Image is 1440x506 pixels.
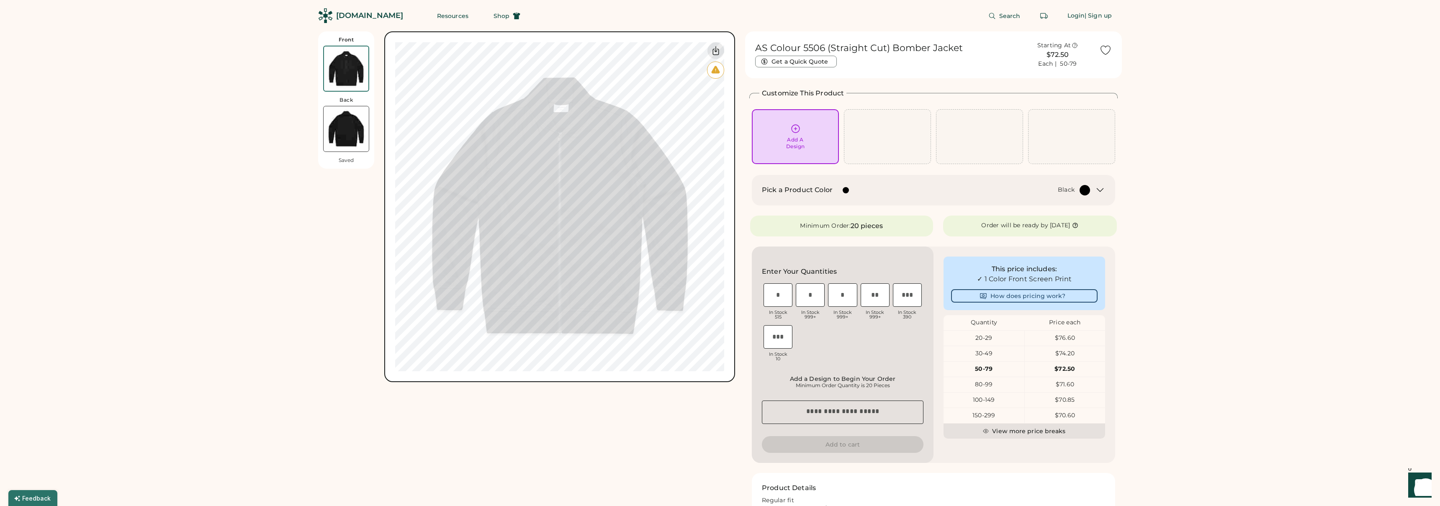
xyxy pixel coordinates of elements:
button: How does pricing work? [951,289,1098,303]
iframe: Front Chat [1400,468,1436,504]
img: Rendered Logo - Screens [318,8,333,23]
div: In Stock 10 [764,352,792,361]
span: Shop [494,13,509,19]
h1: AS Colour 5506 (Straight Cut) Bomber Jacket [755,42,963,54]
div: Order will be ready by [981,221,1048,230]
div: In Stock 390 [893,310,922,319]
div: Add A Design [786,136,805,150]
img: AS Colour 5506 Black Back Thumbnail [324,106,369,152]
div: $70.85 [1025,396,1106,404]
h2: Customize This Product [762,88,844,98]
div: In Stock 999+ [796,310,825,319]
div: This price includes: [951,264,1098,274]
span: Search [999,13,1021,19]
div: [DATE] [1050,221,1070,230]
div: 100-149 [944,396,1024,404]
div: $71.60 [1025,380,1106,389]
button: Get a Quick Quote [755,56,837,67]
div: Price each [1024,318,1105,327]
div: $70.60 [1025,411,1106,420]
div: 80-99 [944,380,1024,389]
button: Resources [427,8,478,24]
div: Quantity [944,318,1024,327]
div: ✓ 1 Color Front Screen Print [951,274,1098,284]
div: In Stock 999+ [861,310,890,319]
div: In Stock 999+ [828,310,857,319]
div: In Stock 515 [764,310,792,319]
button: View more price breaks [944,424,1105,439]
div: $76.60 [1025,334,1106,342]
div: Back [339,97,353,103]
div: 30-49 [944,349,1024,358]
div: $72.50 [1021,50,1094,60]
div: [DOMAIN_NAME] [336,10,403,21]
h2: Product Details [762,483,816,493]
div: Add a Design to Begin Your Order [764,375,921,382]
div: 150-299 [944,411,1024,420]
div: 20 pieces [851,221,883,231]
div: Login [1067,12,1085,20]
div: Black [1058,186,1075,194]
button: Shop [483,8,530,24]
div: $72.50 [1025,365,1106,373]
div: Download Front Mockup [707,42,724,59]
div: Starting At [1037,41,1071,50]
img: AS Colour 5506 Black Front Thumbnail [324,46,368,91]
button: Search [978,8,1031,24]
div: 50-79 [944,365,1024,373]
h2: Pick a Product Color [762,185,833,195]
h2: Enter Your Quantities [762,267,837,277]
div: Saved [339,157,354,164]
div: Minimum Order: [800,222,851,230]
button: Add to cart [762,436,923,453]
button: Retrieve an order [1036,8,1052,24]
div: Each | 50-79 [1038,60,1077,68]
div: 20-29 [944,334,1024,342]
div: Front [339,36,354,43]
div: | Sign up [1085,12,1112,20]
div: Minimum Order Quantity is 20 Pieces [764,382,921,389]
div: $74.20 [1025,349,1106,358]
